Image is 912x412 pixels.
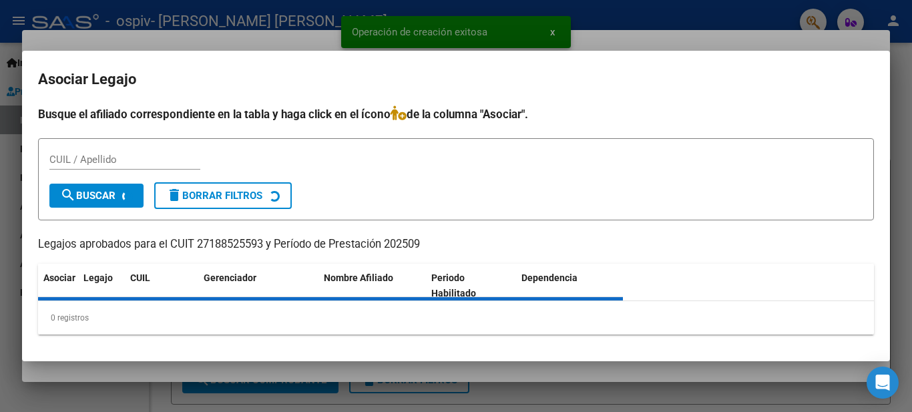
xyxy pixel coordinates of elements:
[318,264,426,308] datatable-header-cell: Nombre Afiliado
[516,264,624,308] datatable-header-cell: Dependencia
[198,264,318,308] datatable-header-cell: Gerenciador
[38,106,874,123] h4: Busque el afiliado correspondiente en la tabla y haga click en el ícono de la columna "Asociar".
[38,236,874,253] p: Legajos aprobados para el CUIT 27188525593 y Período de Prestación 202509
[154,182,292,209] button: Borrar Filtros
[521,272,578,283] span: Dependencia
[426,264,516,308] datatable-header-cell: Periodo Habilitado
[49,184,144,208] button: Buscar
[38,67,874,92] h2: Asociar Legajo
[60,190,116,202] span: Buscar
[125,264,198,308] datatable-header-cell: CUIL
[324,272,393,283] span: Nombre Afiliado
[38,264,78,308] datatable-header-cell: Asociar
[38,301,874,335] div: 0 registros
[43,272,75,283] span: Asociar
[60,187,76,203] mat-icon: search
[78,264,125,308] datatable-header-cell: Legajo
[130,272,150,283] span: CUIL
[431,272,476,298] span: Periodo Habilitado
[166,187,182,203] mat-icon: delete
[83,272,113,283] span: Legajo
[204,272,256,283] span: Gerenciador
[867,367,899,399] div: Open Intercom Messenger
[166,190,262,202] span: Borrar Filtros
